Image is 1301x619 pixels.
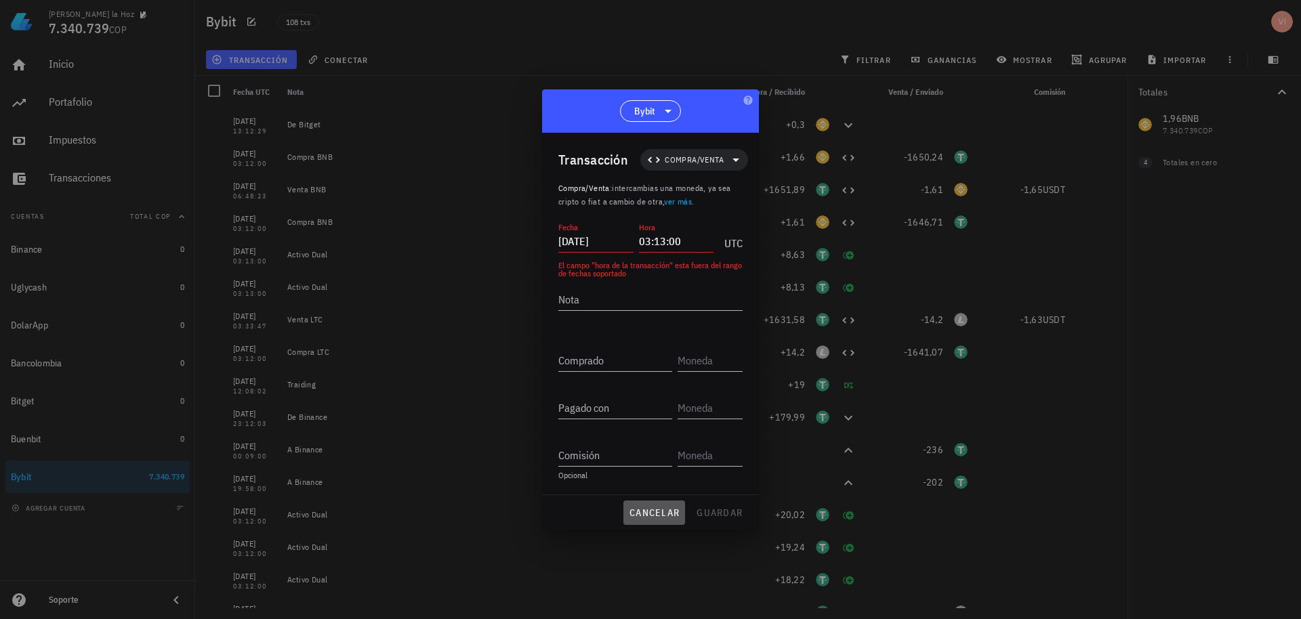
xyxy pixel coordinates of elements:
span: cancelar [629,507,680,519]
div: El campo "hora de la transacción" esta fuera del rango de fechas soportado [558,261,743,278]
input: Moneda [678,444,740,466]
label: Fecha [558,222,578,232]
span: Compra/Venta [665,153,724,167]
p: : [558,182,743,209]
input: Moneda [678,349,740,371]
div: Transacción [558,149,628,171]
a: ver más [664,196,692,207]
span: Bybit [634,104,655,118]
span: intercambias una moneda, ya sea cripto o fiat a cambio de otra, . [558,183,731,207]
input: Moneda [678,397,740,419]
button: cancelar [623,500,685,525]
div: Opcional [558,471,743,479]
label: Hora [639,222,655,232]
span: Compra/Venta [558,183,610,193]
div: UTC [719,222,743,256]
